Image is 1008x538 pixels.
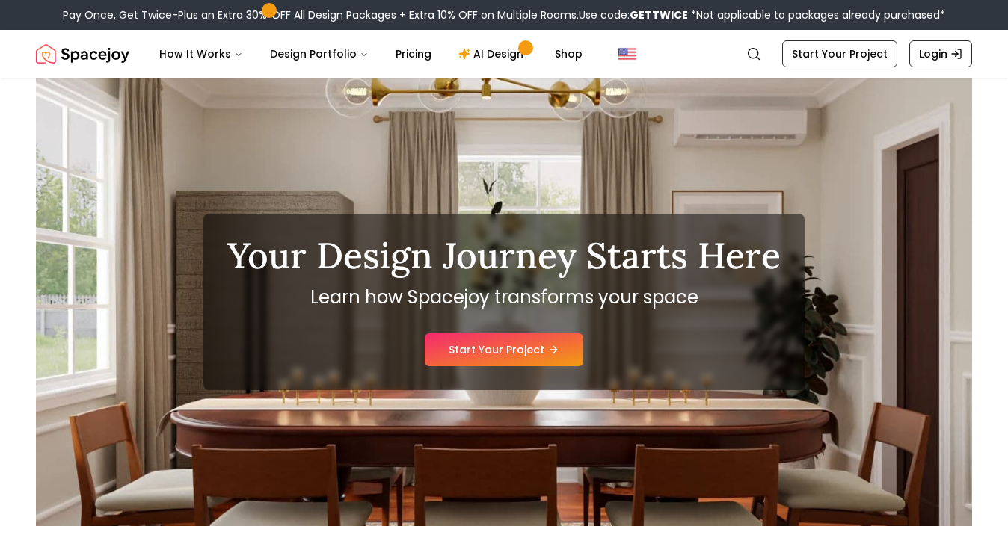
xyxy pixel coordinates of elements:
a: Shop [543,39,594,69]
img: United States [618,45,636,63]
a: AI Design [446,39,540,69]
a: Spacejoy [36,39,129,69]
a: Start Your Project [425,333,583,366]
nav: Global [36,30,972,78]
h1: Your Design Journey Starts Here [227,238,781,273]
a: Pricing [384,39,443,69]
b: GETTWICE [630,7,688,22]
div: Pay Once, Get Twice-Plus an Extra 30% OFF All Design Packages + Extra 10% OFF on Multiple Rooms. [63,7,945,22]
span: *Not applicable to packages already purchased* [688,7,945,22]
span: Use code: [579,7,688,22]
p: Learn how Spacejoy transforms your space [227,285,781,309]
button: Design Portfolio [258,39,381,69]
a: Login [909,40,972,67]
img: Spacejoy Logo [36,39,129,69]
a: Start Your Project [782,40,897,67]
nav: Main [147,39,594,69]
button: How It Works [147,39,255,69]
